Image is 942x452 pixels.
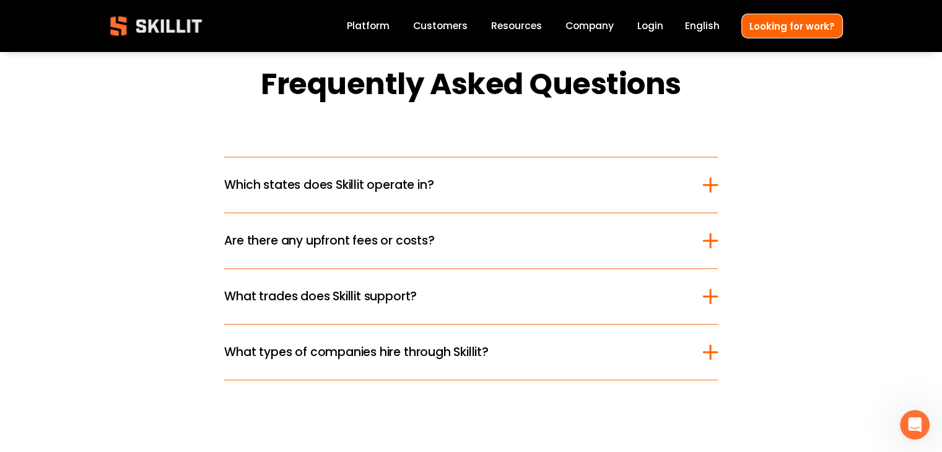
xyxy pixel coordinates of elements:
[741,14,843,38] a: Looking for work?
[224,176,702,194] span: Which states does Skillit operate in?
[224,213,717,268] button: Are there any upfront fees or costs?
[224,157,717,212] button: Which states does Skillit operate in?
[224,232,702,250] span: Are there any upfront fees or costs?
[565,18,614,35] a: Company
[224,324,717,380] button: What types of companies hire through Skillit?
[347,18,390,35] a: Platform
[224,287,702,305] span: What trades does Skillit support?
[685,18,720,35] div: language picker
[900,410,930,440] iframe: Intercom live chat
[491,18,542,35] a: folder dropdown
[413,18,468,35] a: Customers
[100,7,212,45] img: Skillit
[637,18,663,35] a: Login
[685,19,720,33] span: English
[224,269,717,324] button: What trades does Skillit support?
[261,61,681,112] strong: Frequently Asked Questions
[224,343,702,361] span: What types of companies hire through Skillit?
[491,19,542,33] span: Resources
